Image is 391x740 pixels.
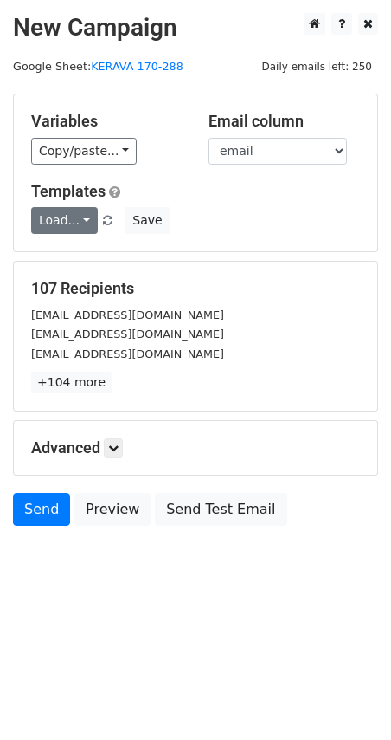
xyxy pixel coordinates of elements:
small: [EMAIL_ADDRESS][DOMAIN_NAME] [31,308,224,321]
a: +104 more [31,372,112,393]
a: Preview [74,493,151,526]
h5: Advanced [31,438,360,458]
div: Chat-widget [304,657,391,740]
a: Daily emails left: 250 [255,60,378,73]
button: Save [125,207,170,234]
h5: Email column [208,112,360,131]
a: Load... [31,207,98,234]
small: Google Sheet: [13,60,183,73]
h5: 107 Recipients [31,279,360,298]
iframe: Chat Widget [304,657,391,740]
small: [EMAIL_ADDRESS][DOMAIN_NAME] [31,347,224,360]
span: Daily emails left: 250 [255,57,378,76]
a: Copy/paste... [31,138,137,165]
a: Templates [31,182,106,200]
a: Send Test Email [155,493,286,526]
h5: Variables [31,112,183,131]
small: [EMAIL_ADDRESS][DOMAIN_NAME] [31,328,224,341]
a: Send [13,493,70,526]
a: KERAVA 170-288 [91,60,183,73]
h2: New Campaign [13,13,378,42]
